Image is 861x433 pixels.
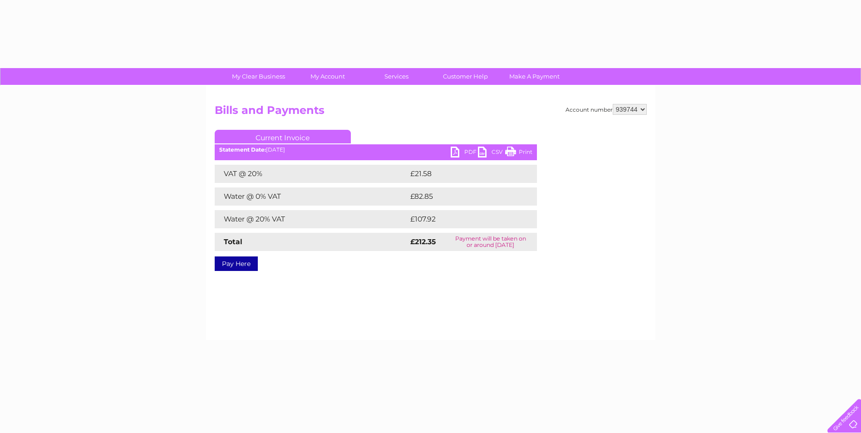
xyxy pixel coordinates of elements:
[215,147,537,153] div: [DATE]
[428,68,503,85] a: Customer Help
[505,147,532,160] a: Print
[215,256,258,271] a: Pay Here
[215,165,408,183] td: VAT @ 20%
[221,68,296,85] a: My Clear Business
[478,147,505,160] a: CSV
[224,237,242,246] strong: Total
[215,187,408,206] td: Water @ 0% VAT
[410,237,436,246] strong: £212.35
[408,165,518,183] td: £21.58
[219,146,266,153] b: Statement Date:
[290,68,365,85] a: My Account
[497,68,572,85] a: Make A Payment
[359,68,434,85] a: Services
[215,130,351,143] a: Current Invoice
[215,210,408,228] td: Water @ 20% VAT
[408,187,518,206] td: £82.85
[408,210,520,228] td: £107.92
[451,147,478,160] a: PDF
[215,104,647,121] h2: Bills and Payments
[444,233,536,251] td: Payment will be taken on or around [DATE]
[566,104,647,115] div: Account number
